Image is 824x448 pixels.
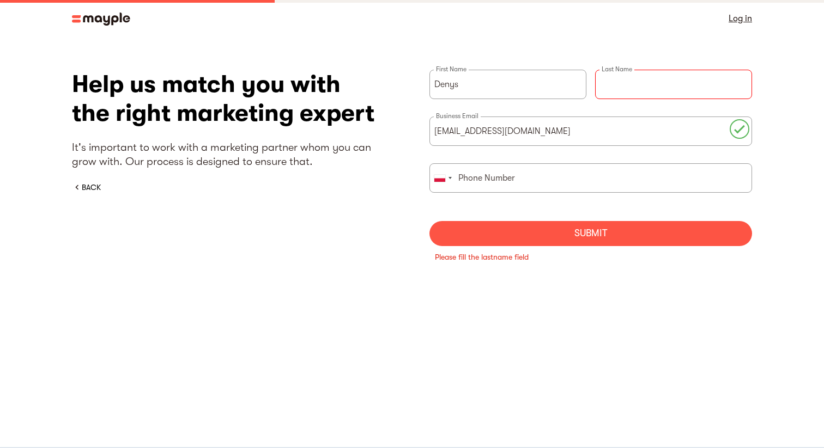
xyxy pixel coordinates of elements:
[435,251,747,262] div: Please fill the lastname field
[729,11,752,26] a: Log in
[429,163,752,193] input: Phone Number
[82,182,101,193] div: BACK
[72,140,395,169] p: It's important to work with a marketing partner whom you can grow with. Our process is designed t...
[434,112,481,120] label: Business Email
[72,70,395,127] h1: Help us match you with the right marketing expert
[429,246,752,268] div: briefForm failure
[429,70,752,246] form: briefForm
[599,65,634,73] label: Last Name
[434,65,469,73] label: First Name
[430,164,455,192] div: Poland (Polska): +48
